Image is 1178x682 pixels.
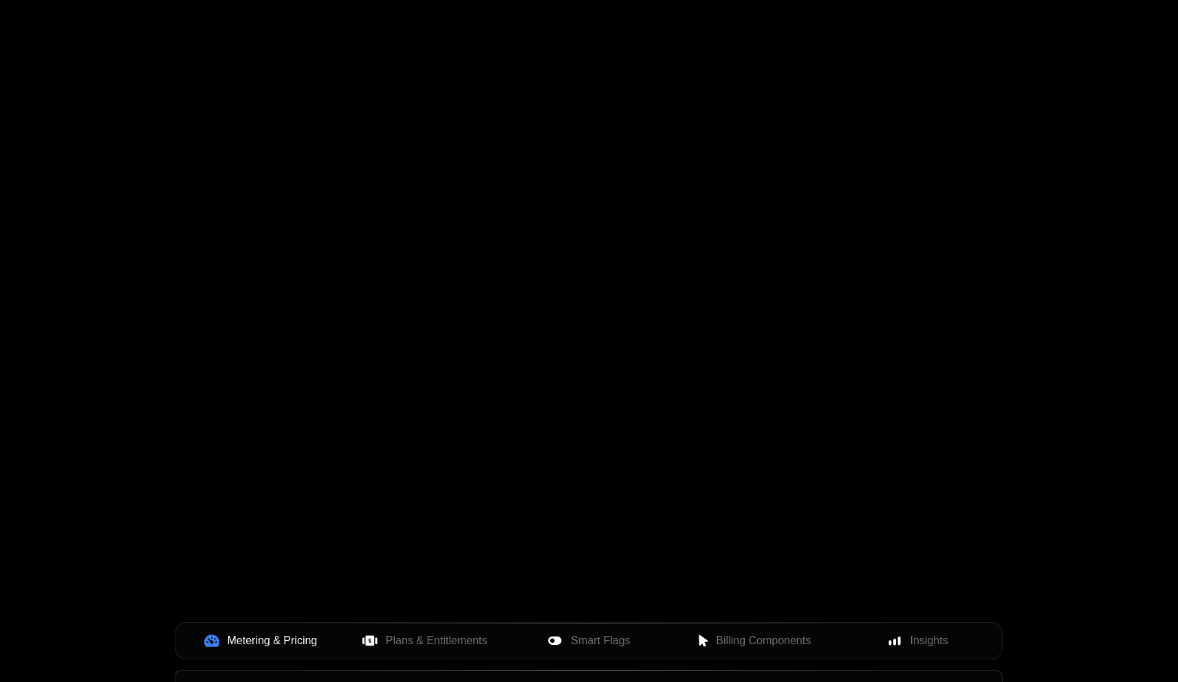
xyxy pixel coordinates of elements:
[386,632,488,649] span: Plans & Entitlements
[228,632,318,649] span: Metering & Pricing
[910,632,948,649] span: Insights
[571,632,630,649] span: Smart Flags
[342,626,507,656] button: Plans & Entitlements
[507,626,671,656] button: Smart Flags
[716,632,811,649] span: Billing Components
[178,626,342,656] button: Metering & Pricing
[836,626,1000,656] button: Insights
[671,626,836,656] button: Billing Components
